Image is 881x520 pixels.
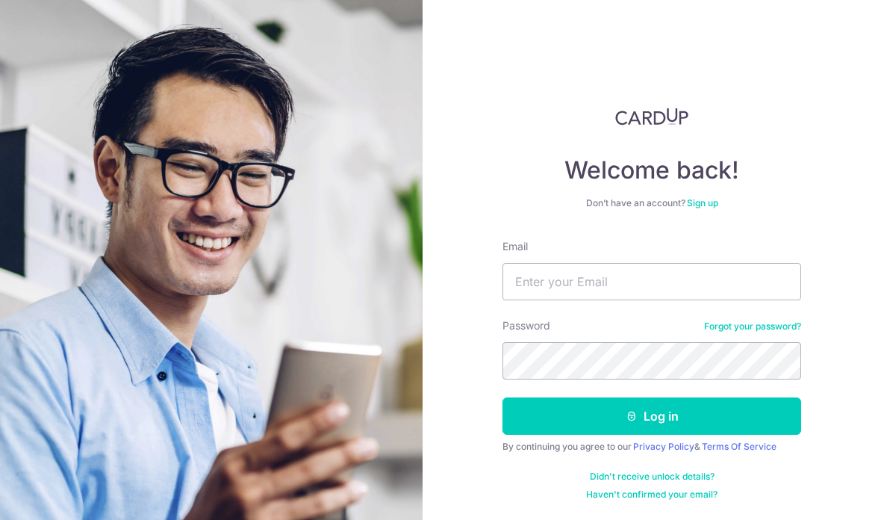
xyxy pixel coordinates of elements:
[502,155,801,185] h4: Welcome back!
[586,489,717,501] a: Haven't confirmed your email?
[502,263,801,300] input: Enter your Email
[702,441,776,452] a: Terms Of Service
[687,197,718,208] a: Sign up
[704,321,801,332] a: Forgot your password?
[502,197,801,209] div: Don’t have an account?
[502,318,550,333] label: Password
[633,441,694,452] a: Privacy Policy
[502,239,528,254] label: Email
[502,397,801,435] button: Log in
[590,471,715,483] a: Didn't receive unlock details?
[615,108,688,126] img: CardUp Logo
[502,441,801,453] div: By continuing you agree to our &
